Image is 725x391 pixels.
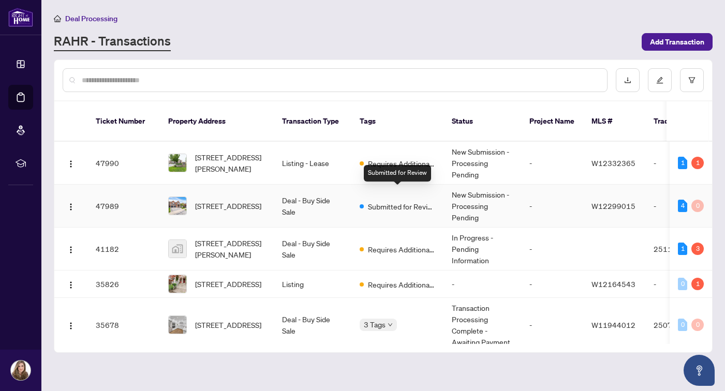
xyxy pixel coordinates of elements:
td: 2511137 [645,228,718,270]
div: 0 [678,278,687,290]
span: Add Transaction [650,34,704,50]
span: Requires Additional Docs [368,158,435,169]
div: 4 [678,200,687,212]
td: Deal - Buy Side Sale [274,298,351,352]
button: download [616,68,640,92]
div: 1 [678,157,687,169]
td: - [521,185,583,228]
button: Logo [63,155,79,171]
span: Requires Additional Docs [368,244,435,255]
th: MLS # [583,101,645,142]
td: 35678 [87,298,160,352]
span: filter [688,77,696,84]
td: - [521,270,583,298]
td: 47990 [87,142,160,185]
th: Project Name [521,101,583,142]
img: Logo [67,246,75,254]
td: - [521,298,583,352]
td: Transaction Processing Complete - Awaiting Payment [443,298,521,352]
button: Logo [63,276,79,292]
td: - [521,142,583,185]
span: Deal Processing [65,14,117,23]
div: 0 [691,200,704,212]
span: [STREET_ADDRESS][PERSON_NAME] [195,237,265,260]
td: - [645,142,718,185]
th: Tags [351,101,443,142]
td: Listing [274,270,351,298]
th: Property Address [160,101,274,142]
img: thumbnail-img [169,240,186,258]
span: home [54,15,61,22]
div: 1 [678,243,687,255]
span: [STREET_ADDRESS] [195,200,261,212]
img: thumbnail-img [169,275,186,293]
button: Logo [63,198,79,214]
div: Submitted for Review [364,165,431,182]
td: Listing - Lease [274,142,351,185]
td: Deal - Buy Side Sale [274,228,351,270]
span: down [388,322,393,327]
button: Add Transaction [642,33,713,51]
span: W12299015 [591,201,635,210]
span: [STREET_ADDRESS] [195,319,261,330]
td: - [443,270,521,298]
span: download [624,77,631,84]
img: thumbnail-img [169,197,186,215]
td: - [645,270,718,298]
img: thumbnail-img [169,154,186,172]
img: Logo [67,281,75,289]
img: thumbnail-img [169,316,186,334]
span: W11944012 [591,320,635,329]
button: Open asap [684,355,715,386]
td: In Progress - Pending Information [443,228,521,270]
button: Logo [63,240,79,257]
td: New Submission - Processing Pending [443,185,521,228]
a: RAHR - Transactions [54,33,171,51]
td: - [645,185,718,228]
span: Submitted for Review [368,201,435,212]
button: edit [648,68,672,92]
img: Logo [67,203,75,211]
div: 3 [691,243,704,255]
span: 3 Tags [364,319,386,330]
img: Logo [67,322,75,330]
button: Logo [63,317,79,333]
td: - [521,228,583,270]
span: W12332365 [591,158,635,168]
td: Deal - Buy Side Sale [274,185,351,228]
img: logo [8,8,33,27]
td: 41182 [87,228,160,270]
th: Trade Number [645,101,718,142]
span: [STREET_ADDRESS][PERSON_NAME] [195,152,265,174]
img: Logo [67,160,75,168]
img: Profile Icon [11,360,31,380]
td: 2507540 [645,298,718,352]
span: Requires Additional Docs [368,279,435,290]
td: New Submission - Processing Pending [443,142,521,185]
span: [STREET_ADDRESS] [195,278,261,290]
td: 35826 [87,270,160,298]
div: 0 [678,319,687,331]
button: filter [680,68,704,92]
th: Status [443,101,521,142]
th: Transaction Type [274,101,351,142]
div: 0 [691,319,704,331]
div: 1 [691,157,704,169]
th: Ticket Number [87,101,160,142]
span: W12164543 [591,279,635,289]
span: edit [656,77,663,84]
td: 47989 [87,185,160,228]
div: 1 [691,278,704,290]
